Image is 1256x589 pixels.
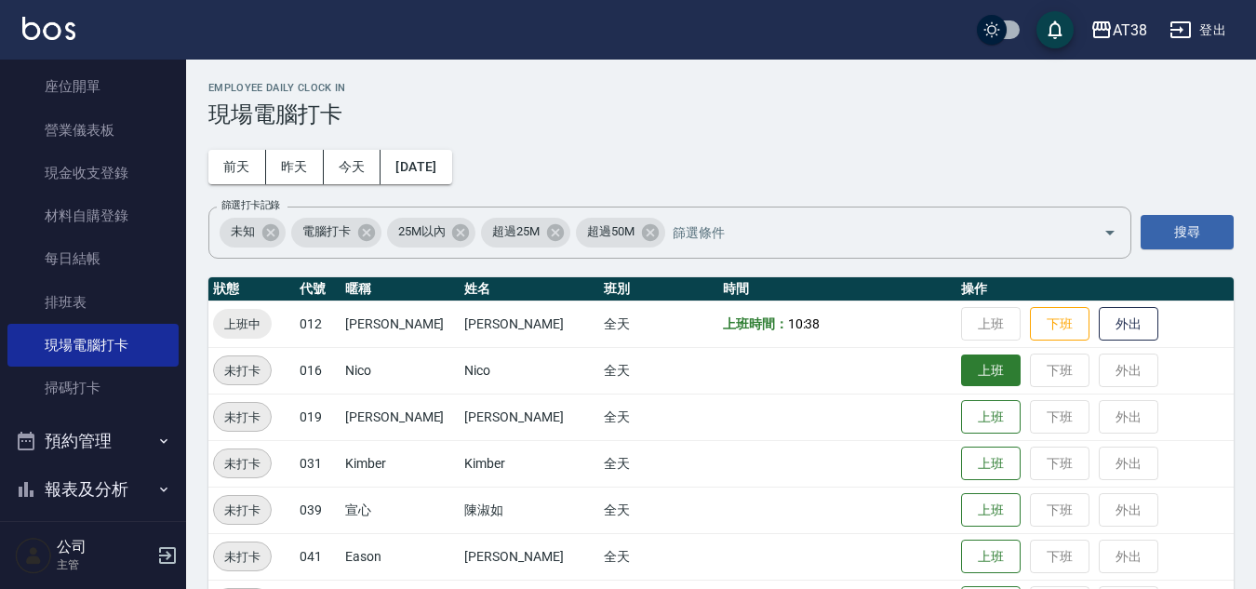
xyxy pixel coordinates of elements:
[460,301,598,347] td: [PERSON_NAME]
[341,277,460,301] th: 暱稱
[341,394,460,440] td: [PERSON_NAME]
[460,487,598,533] td: 陳淑如
[1099,307,1158,341] button: 外出
[961,447,1021,481] button: 上班
[956,277,1234,301] th: 操作
[221,198,280,212] label: 篩選打卡記錄
[7,109,179,152] a: 營業儀表板
[214,408,271,427] span: 未打卡
[599,533,718,580] td: 全天
[599,440,718,487] td: 全天
[295,394,341,440] td: 019
[208,101,1234,127] h3: 現場電腦打卡
[295,277,341,301] th: 代號
[295,301,341,347] td: 012
[7,417,179,465] button: 預約管理
[291,222,362,241] span: 電腦打卡
[1095,218,1125,248] button: Open
[723,316,788,331] b: 上班時間：
[599,347,718,394] td: 全天
[295,347,341,394] td: 016
[7,465,179,514] button: 報表及分析
[341,533,460,580] td: Eason
[7,513,179,561] button: 客戶管理
[387,222,457,241] span: 25M以內
[220,218,286,248] div: 未知
[341,301,460,347] td: [PERSON_NAME]
[7,281,179,324] a: 排班表
[599,487,718,533] td: 全天
[208,277,295,301] th: 狀態
[961,493,1021,528] button: 上班
[961,400,1021,435] button: 上班
[341,347,460,394] td: Nico
[1162,13,1234,47] button: 登出
[57,556,152,573] p: 主管
[1030,307,1089,341] button: 下班
[460,533,598,580] td: [PERSON_NAME]
[341,440,460,487] td: Kimber
[1141,215,1234,249] button: 搜尋
[481,218,570,248] div: 超過25M
[460,277,598,301] th: 姓名
[788,316,821,331] span: 10:38
[324,150,381,184] button: 今天
[668,216,1071,248] input: 篩選條件
[1113,19,1147,42] div: AT38
[718,277,957,301] th: 時間
[7,324,179,367] a: 現場電腦打卡
[387,218,476,248] div: 25M以內
[1083,11,1155,49] button: AT38
[576,218,665,248] div: 超過50M
[295,533,341,580] td: 041
[208,82,1234,94] h2: Employee Daily Clock In
[291,218,381,248] div: 電腦打卡
[961,355,1021,387] button: 上班
[266,150,324,184] button: 昨天
[295,440,341,487] td: 031
[1036,11,1074,48] button: save
[7,65,179,108] a: 座位開單
[208,150,266,184] button: 前天
[460,440,598,487] td: Kimber
[214,501,271,520] span: 未打卡
[15,537,52,574] img: Person
[961,540,1021,574] button: 上班
[214,547,271,567] span: 未打卡
[213,315,272,334] span: 上班中
[220,222,266,241] span: 未知
[599,394,718,440] td: 全天
[576,222,646,241] span: 超過50M
[599,277,718,301] th: 班別
[381,150,451,184] button: [DATE]
[214,361,271,381] span: 未打卡
[22,17,75,40] img: Logo
[599,301,718,347] td: 全天
[341,487,460,533] td: 宣心
[7,194,179,237] a: 材料自購登錄
[214,454,271,474] span: 未打卡
[7,237,179,280] a: 每日結帳
[57,538,152,556] h5: 公司
[295,487,341,533] td: 039
[7,367,179,409] a: 掃碼打卡
[460,347,598,394] td: Nico
[481,222,551,241] span: 超過25M
[460,394,598,440] td: [PERSON_NAME]
[7,152,179,194] a: 現金收支登錄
